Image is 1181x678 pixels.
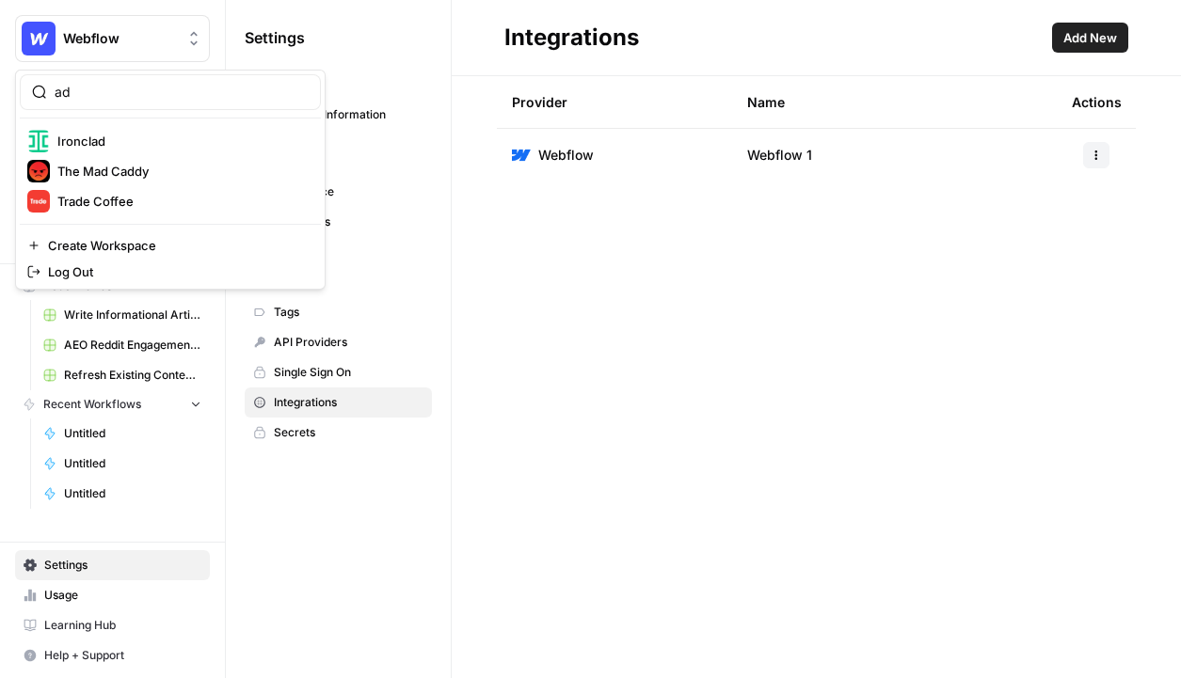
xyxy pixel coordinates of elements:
a: Usage [15,580,210,610]
a: Write Informational Article [35,300,210,330]
a: Tags [245,297,432,327]
button: Recent Workflows [15,390,210,418]
span: Ironclad [57,132,306,150]
a: Personal Information [245,100,432,130]
a: Billing [245,237,432,267]
a: Secrets [245,418,432,448]
span: Add New [1063,28,1117,47]
a: API Providers [245,327,432,357]
span: API Providers [274,334,423,351]
img: The Mad Caddy Logo [27,160,50,182]
span: Billing [274,244,423,260]
span: Databases [274,213,423,230]
span: Settings [44,557,201,574]
div: Actions [1072,76,1122,128]
span: AEO Reddit Engagement (1) [64,337,201,354]
span: Recent Workflows [43,396,141,413]
span: Webflow 1 [747,146,812,165]
span: Webflow [538,146,594,165]
span: Webflow [63,29,177,48]
span: Refresh Existing Content (18) [64,367,201,384]
a: Settings [15,550,210,580]
a: Team [245,267,432,297]
img: Webflow [512,146,531,165]
span: Secrets [274,424,423,441]
button: Workspace: Webflow [15,15,210,62]
a: Log Out [20,259,321,285]
a: Single Sign On [245,357,432,387]
div: Name [747,76,1042,128]
input: Search Workspaces [55,83,309,102]
a: Untitled [35,449,210,479]
span: Workspace [274,183,423,200]
span: Untitled [64,455,201,472]
span: Single Sign On [274,364,423,381]
a: Create Workspace [20,232,321,259]
a: Databases [245,207,432,237]
img: Webflow Logo [22,22,56,55]
span: Integrations [274,394,423,411]
a: Refresh Existing Content (18) [35,360,210,390]
a: Workspace [245,177,432,207]
a: Integrations [245,387,432,418]
span: Usage [44,587,201,604]
span: The Mad Caddy [57,162,306,181]
span: Write Informational Article [64,307,201,323]
span: Learning Hub [44,617,201,634]
span: Help + Support [44,647,201,664]
img: Trade Coffee Logo [27,190,50,213]
div: Provider [512,76,567,128]
span: Untitled [64,485,201,502]
span: Team [274,274,423,291]
span: Untitled [64,425,201,442]
span: Tags [274,304,423,321]
div: Integrations [504,23,639,53]
button: Help + Support [15,640,210,670]
span: Trade Coffee [57,192,306,211]
span: Log Out [48,262,306,281]
span: Create Workspace [48,236,306,255]
a: AEO Reddit Engagement (1) [35,330,210,360]
img: Ironclad Logo [27,130,50,152]
span: Personal Information [274,106,423,123]
a: Learning Hub [15,610,210,640]
div: Workspace: Webflow [15,70,326,290]
a: Untitled [35,479,210,509]
a: Untitled [35,418,210,449]
span: Settings [245,26,305,49]
button: Add New [1052,23,1128,53]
